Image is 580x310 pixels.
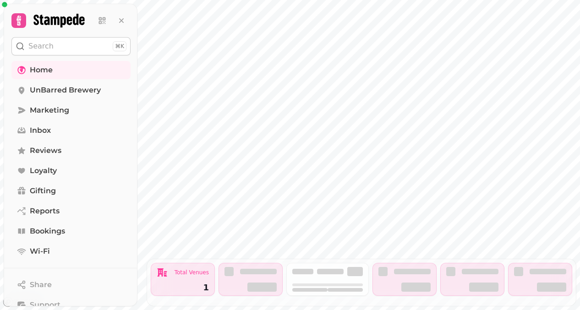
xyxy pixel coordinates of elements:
div: ⌘K [113,41,126,51]
a: Wi-Fi [11,242,131,261]
span: Reports [30,206,60,217]
span: Reviews [30,145,61,156]
a: Gifting [11,182,131,200]
div: 1 [157,283,209,292]
span: Home [30,65,53,76]
p: Search [28,41,54,52]
a: Marketing [11,101,131,120]
a: Inbox [11,121,131,140]
a: Reviews [11,141,131,160]
span: Gifting [30,185,56,196]
button: Search⌘K [11,37,131,55]
div: Total Venues [175,270,209,275]
span: Share [30,279,52,290]
span: UnBarred Brewery [30,85,101,96]
a: Home [11,61,131,79]
a: Loyalty [11,162,131,180]
span: Bookings [30,226,65,237]
a: UnBarred Brewery [11,81,131,99]
span: Inbox [30,125,51,136]
span: Wi-Fi [30,246,50,257]
span: Marketing [30,105,69,116]
a: Reports [11,202,131,220]
button: Share [11,276,131,294]
a: Bookings [11,222,131,240]
span: Loyalty [30,165,57,176]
